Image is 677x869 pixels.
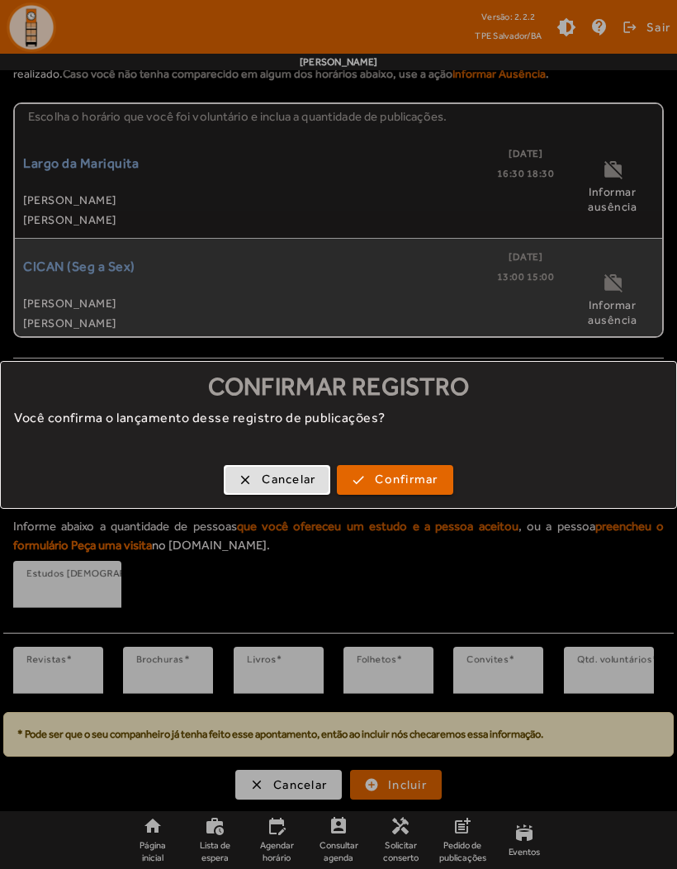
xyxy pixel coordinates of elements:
div: Você confirma o lançamento desse registro de publicações? [1,408,676,444]
span: Cancelar [262,470,315,489]
button: Cancelar [224,465,330,495]
button: Confirmar [337,465,452,495]
span: Confirmar registro [208,372,469,401]
span: Confirmar [375,470,438,489]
